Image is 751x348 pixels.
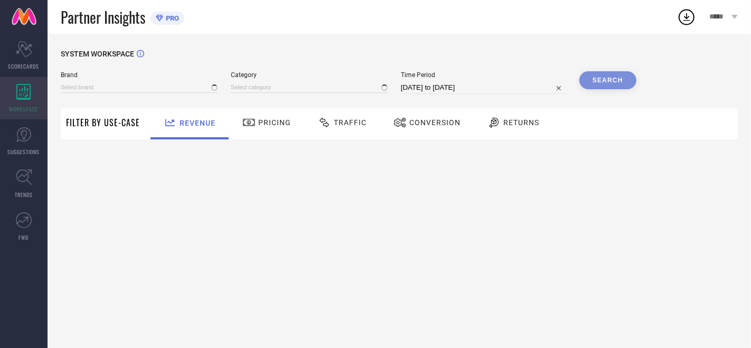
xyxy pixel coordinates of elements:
span: Time Period [401,71,566,79]
span: PRO [163,14,179,22]
span: Category [231,71,388,79]
span: Traffic [334,118,367,127]
span: Pricing [258,118,291,127]
span: Revenue [180,119,215,127]
input: Select time period [401,81,566,94]
span: WORKSPACE [10,105,39,113]
span: Brand [61,71,218,79]
span: TRENDS [15,191,33,199]
input: Select brand [61,82,218,93]
span: Conversion [409,118,461,127]
span: FWD [19,233,29,241]
div: Open download list [677,7,696,26]
span: SYSTEM WORKSPACE [61,50,134,58]
span: Returns [503,118,539,127]
span: Filter By Use-Case [66,116,140,129]
span: SUGGESTIONS [8,148,40,156]
input: Select category [231,82,388,93]
span: Partner Insights [61,6,145,28]
span: SCORECARDS [8,62,40,70]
